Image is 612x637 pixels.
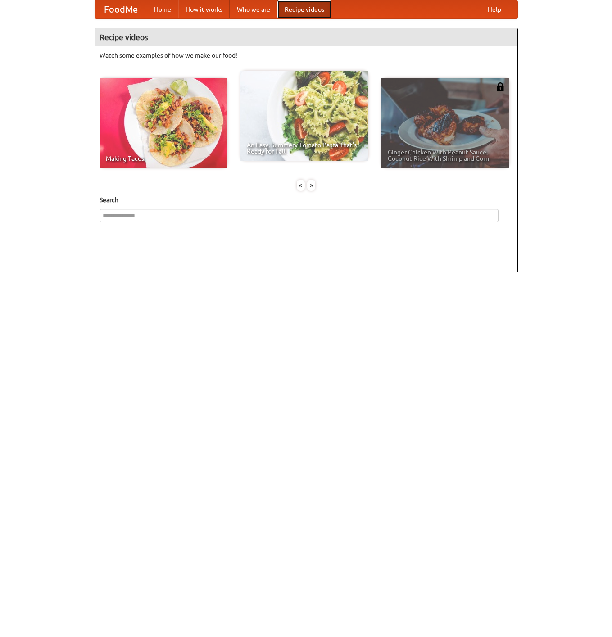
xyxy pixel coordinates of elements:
span: Making Tacos [106,155,221,162]
img: 483408.png [496,82,505,91]
a: FoodMe [95,0,147,18]
a: Who we are [230,0,277,18]
div: » [307,180,315,191]
h4: Recipe videos [95,28,517,46]
a: Recipe videos [277,0,331,18]
a: Help [481,0,508,18]
a: Home [147,0,178,18]
h5: Search [100,195,513,204]
p: Watch some examples of how we make our food! [100,51,513,60]
div: « [297,180,305,191]
a: How it works [178,0,230,18]
a: Making Tacos [100,78,227,168]
a: An Easy, Summery Tomato Pasta That's Ready for Fall [240,71,368,161]
span: An Easy, Summery Tomato Pasta That's Ready for Fall [247,142,362,154]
